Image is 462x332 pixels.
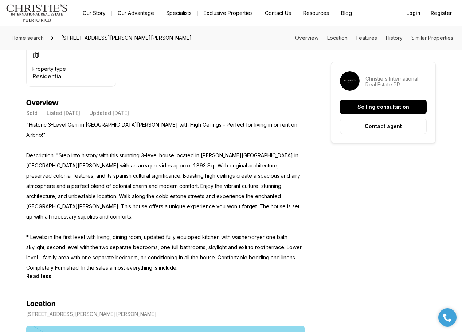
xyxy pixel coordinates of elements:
p: Contact agent [365,123,402,129]
a: Specialists [160,8,197,18]
a: Our Advantage [112,8,160,18]
button: Selling consultation [340,100,427,114]
p: Updated [DATE] [89,110,129,116]
span: Home search [12,35,44,41]
span: Register [431,10,452,16]
p: Selling consultation [357,104,409,110]
button: Contact agent [340,119,427,134]
a: Exclusive Properties [198,8,259,18]
p: Listed [DATE] [47,110,80,116]
h4: Location [26,300,56,308]
button: Login [402,6,425,20]
a: Blog [335,8,358,18]
a: Skip to: Similar Properties [411,35,453,41]
h4: Overview [26,99,305,107]
a: Home search [9,32,47,44]
button: Contact Us [259,8,297,18]
a: Our Story [77,8,111,18]
a: Resources [297,8,335,18]
p: Property type [32,66,66,72]
p: Sold [26,110,38,116]
a: Skip to: History [386,35,403,41]
img: logo [6,4,68,22]
button: Register [426,6,456,20]
button: Read less [26,273,51,279]
nav: Page section menu [295,35,453,41]
a: Skip to: Location [327,35,348,41]
a: Skip to: Features [356,35,377,41]
a: Skip to: Overview [295,35,318,41]
p: Christie's International Real Estate PR [365,76,427,88]
p: [STREET_ADDRESS][PERSON_NAME][PERSON_NAME] [26,311,157,317]
p: "Historic 3-Level Gem in [GEOGRAPHIC_DATA][PERSON_NAME] with High Ceilings - Perfect for living i... [26,120,305,273]
p: Residential [32,73,66,79]
span: Login [406,10,420,16]
span: [STREET_ADDRESS][PERSON_NAME][PERSON_NAME] [58,32,195,44]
